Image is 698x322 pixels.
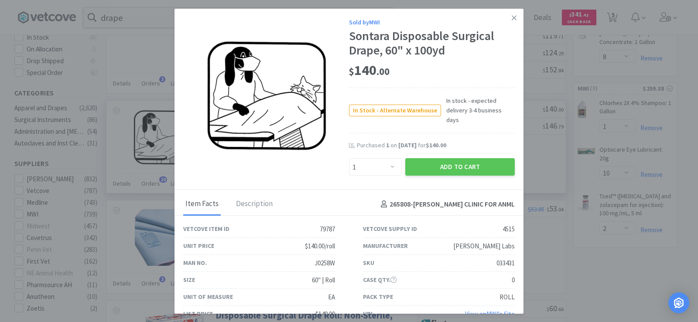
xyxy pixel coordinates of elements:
a: View onMWI's Site [465,310,515,318]
div: $140.00/roll [305,241,335,251]
span: . 00 [376,65,390,78]
div: Unit Price [183,241,214,251]
span: $ [349,65,354,78]
div: [PERSON_NAME] Labs [453,241,515,251]
h4: 265808 - [PERSON_NAME] CLINIC FOR ANML [377,199,515,210]
div: Sontara Disposable Surgical Drape, 60" x 100yd [349,29,515,58]
div: Pack Type [363,292,393,302]
div: Man No. [183,258,207,268]
button: Add to Cart [405,158,515,176]
div: URL [363,309,374,319]
div: 033431 [496,258,515,268]
div: EA [328,292,335,302]
div: 4515 [503,224,515,234]
span: In Stock - Alternate Warehouse [349,105,441,116]
div: Purchased on for [357,141,515,150]
div: List Price [183,309,213,319]
div: Vetcove Item ID [183,224,229,234]
div: Sold by MWI [349,17,515,27]
div: Vetcove Supply ID [363,224,417,234]
span: 1 [386,141,389,149]
div: J0258W [315,258,335,268]
img: d3c81a15d5e94863a71ecc0603139fec_4515.png [205,40,327,153]
div: Item Facts [183,193,221,215]
div: Unit of Measure [183,292,233,302]
div: Open Intercom Messenger [668,292,689,313]
div: 79787 [320,224,335,234]
div: Case Qty. [363,275,397,285]
div: $140.00 [315,309,335,319]
div: Description [234,193,275,215]
div: ROLL [500,292,515,302]
span: [DATE] [398,141,417,149]
div: Size [183,275,195,285]
div: SKU [363,258,374,268]
div: 60" | Roll [312,275,335,285]
span: In stock - expected delivery 3-4 business days [441,96,515,125]
span: 140 [349,61,390,79]
div: Manufacturer [363,241,408,251]
span: $140.00 [426,141,446,149]
div: 0 [512,275,515,285]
